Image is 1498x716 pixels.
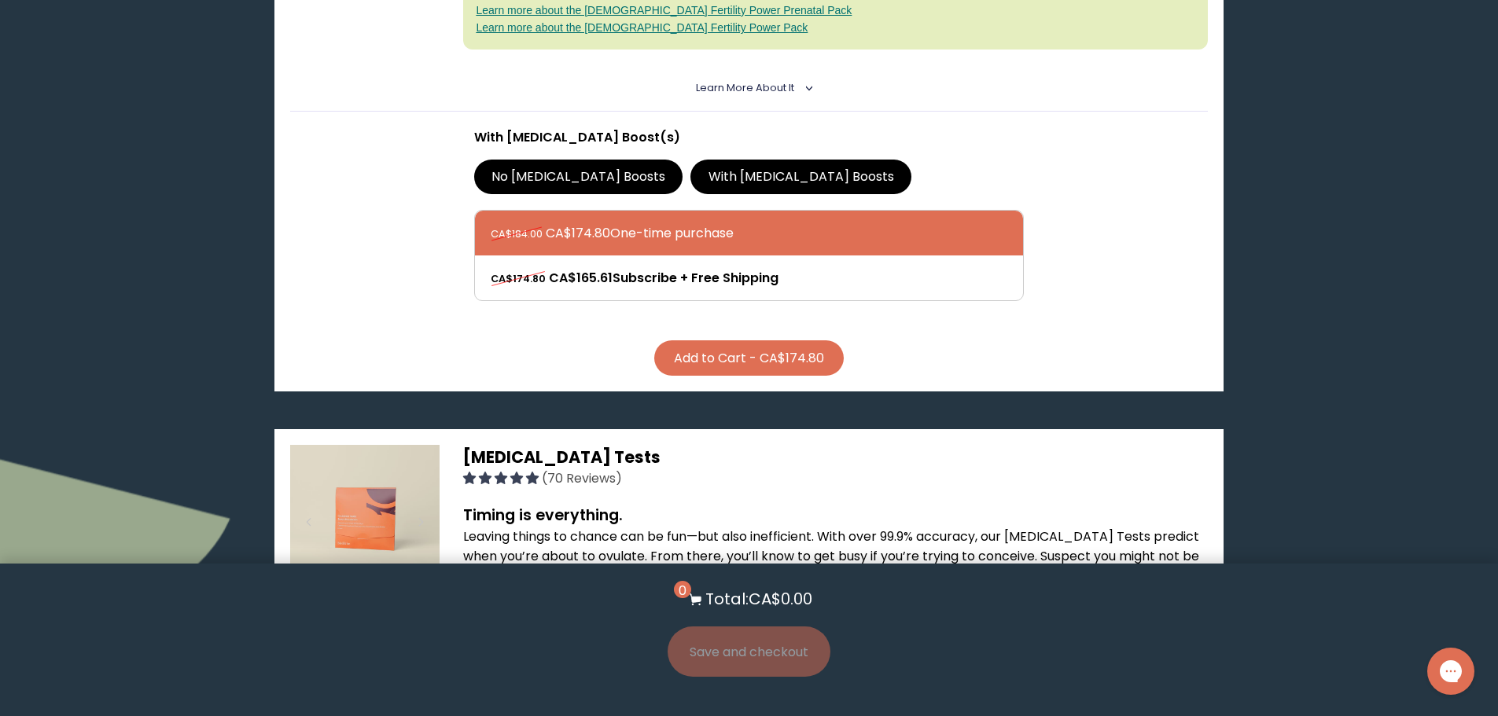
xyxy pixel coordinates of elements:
summary: Learn More About it < [696,81,802,95]
span: (70 Reviews) [542,469,622,487]
label: No [MEDICAL_DATA] Boosts [474,160,683,194]
span: Learn More About it [696,81,794,94]
button: Save and checkout [668,626,830,677]
span: [MEDICAL_DATA] Tests [463,446,661,468]
label: With [MEDICAL_DATA] Boosts [690,160,911,194]
p: Total: CA$0.00 [705,587,812,611]
i: < [799,84,813,92]
img: thumbnail image [290,445,440,594]
p: With [MEDICAL_DATA] Boost(s) [474,127,1025,147]
span: 4.96 stars [463,469,542,487]
a: Learn more about the [DEMOGRAPHIC_DATA] Fertility Power Prenatal Pack [476,4,852,17]
span: 0 [674,581,691,598]
p: Leaving things to chance can be fun—but also inefficient. With over 99.9% accuracy, our [MEDICAL_... [463,527,1207,586]
iframe: Gorgias live chat messenger [1419,642,1482,700]
strong: Timing is everything. [463,505,623,526]
a: Learn more about the [DEMOGRAPHIC_DATA] Fertility Power Pack [476,21,808,34]
button: Add to Cart - CA$174.80 [654,340,844,376]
